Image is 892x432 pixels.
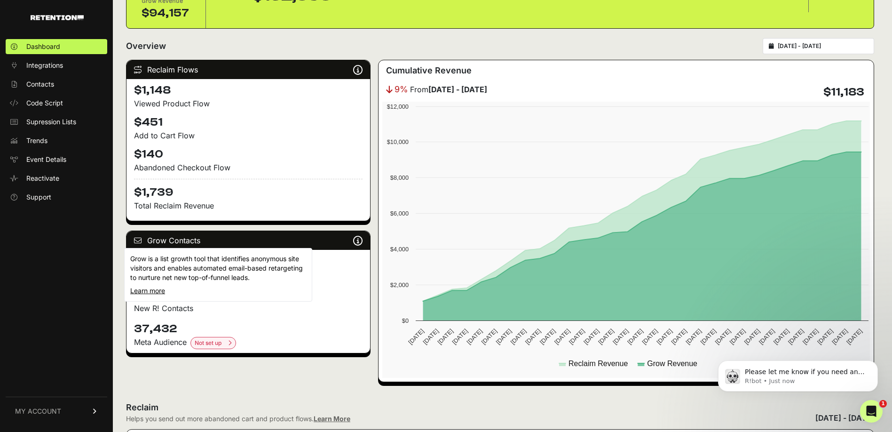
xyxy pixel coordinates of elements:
p: Total Reclaim Revenue [134,200,363,211]
div: Meta Audience [134,336,363,349]
span: 9% [395,83,408,96]
h4: $1,739 [134,179,363,200]
h2: Reclaim [126,401,350,414]
text: [DATE] [801,328,820,346]
text: $6,000 [390,210,409,217]
text: [DATE] [450,328,469,346]
text: [DATE] [465,328,483,346]
text: [DATE] [597,328,615,346]
div: Viewed Product Flow [134,98,363,109]
text: [DATE] [538,328,557,346]
text: [DATE] [582,328,600,346]
div: [DATE] - [DATE] [815,412,874,424]
strong: [DATE] - [DATE] [428,85,487,94]
text: [DATE] [626,328,644,346]
iframe: Intercom notifications message [704,341,892,407]
h3: Cumulative Revenue [386,64,472,77]
span: Trends [26,136,47,145]
a: Support [6,190,107,205]
span: Supression Lists [26,117,76,127]
text: [DATE] [611,328,630,346]
div: Grow Contacts [126,231,370,250]
text: [DATE] [524,328,542,346]
text: [DATE] [407,328,425,346]
h4: 37,432 [134,321,363,336]
text: $0 [402,317,408,324]
div: Abandoned Checkout Flow [134,162,363,173]
a: MY ACCOUNT [6,397,107,425]
h2: Overview [126,40,166,53]
h4: $11,183 [823,85,864,100]
p: Grow is a list growth tool that identifies anonymous site visitors and enables automated email-ba... [130,254,306,282]
text: [DATE] [684,328,703,346]
text: [DATE] [830,328,849,346]
a: Contacts [6,77,107,92]
text: [DATE] [421,328,440,346]
span: 1 [879,400,887,408]
img: Retention.com [31,15,84,20]
text: [DATE] [670,328,688,346]
h4: $451 [134,115,363,130]
span: Please let me know if you need any further assistance with accessing or interpreting your Reclaim... [41,27,161,100]
span: From [410,84,487,95]
a: Learn More [314,415,350,423]
a: Reactivate [6,171,107,186]
h4: $1,148 [134,83,363,98]
div: Helps you send out more abandoned cart and product flows. [126,414,350,424]
text: $8,000 [390,174,409,181]
iframe: Intercom live chat [860,400,883,423]
text: [DATE] [640,328,659,346]
text: [DATE] [728,328,746,346]
text: $4,000 [390,246,409,253]
text: [DATE] [480,328,498,346]
p: New R! Contacts [134,303,363,314]
a: Trends [6,133,107,148]
text: $12,000 [387,103,408,110]
span: Integrations [26,61,63,70]
span: Reactivate [26,174,59,183]
text: [DATE] [655,328,673,346]
text: Reclaim Revenue [568,360,628,368]
text: [DATE] [758,328,776,346]
text: $10,000 [387,138,408,145]
span: Contacts [26,80,54,89]
span: Support [26,192,51,202]
span: Event Details [26,155,66,164]
text: [DATE] [494,328,513,346]
text: $2,000 [390,281,409,288]
text: [DATE] [713,328,732,346]
text: [DATE] [509,328,527,346]
text: [DATE] [816,328,834,346]
text: [DATE] [787,328,805,346]
div: Add to Cart Flow [134,130,363,141]
p: Message from R!bot, sent Just now [41,36,162,45]
text: [DATE] [699,328,717,346]
div: $94,157 [142,6,190,21]
a: Learn more [130,287,165,295]
span: Code Script [26,98,63,108]
a: Event Details [6,152,107,167]
text: [DATE] [568,328,586,346]
text: [DATE] [772,328,790,346]
span: MY ACCOUNT [15,407,61,416]
text: [DATE] [845,328,863,346]
a: Supression Lists [6,114,107,129]
a: Integrations [6,58,107,73]
div: Reclaim Flows [126,60,370,79]
a: Code Script [6,96,107,111]
text: [DATE] [553,328,571,346]
a: Dashboard [6,39,107,54]
text: [DATE] [436,328,454,346]
text: [DATE] [743,328,761,346]
h4: $140 [134,147,363,162]
text: Grow Revenue [647,360,697,368]
span: Dashboard [26,42,60,51]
